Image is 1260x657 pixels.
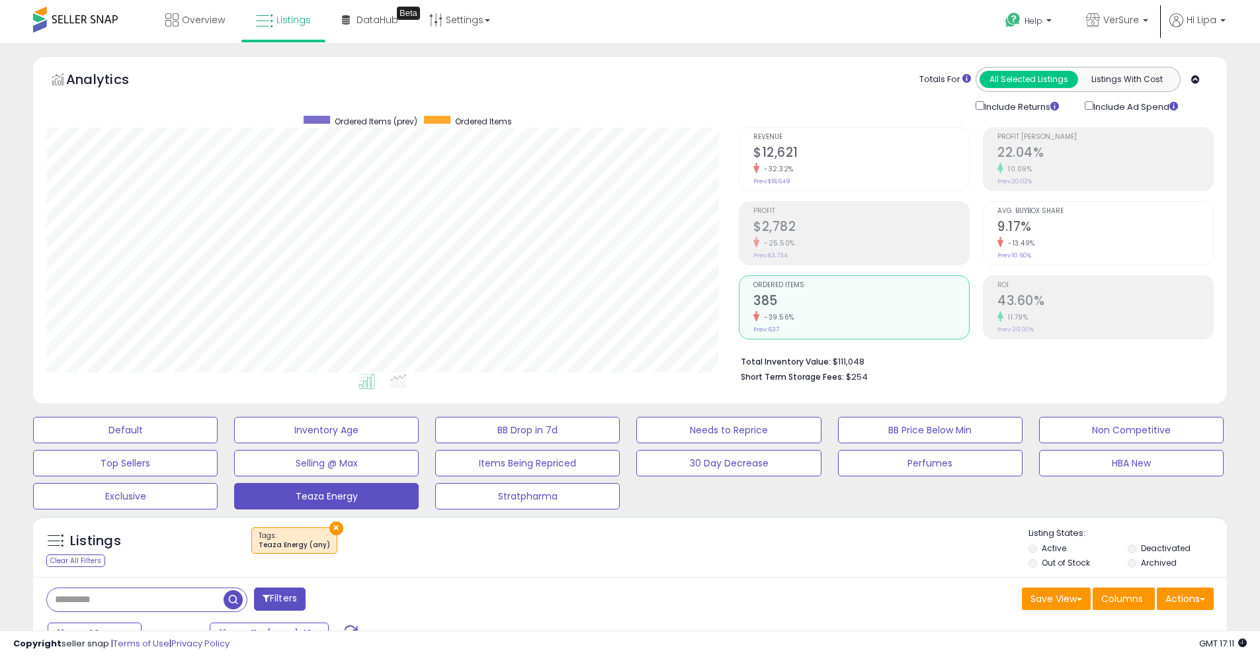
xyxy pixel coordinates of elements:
[1022,588,1091,610] button: Save View
[1157,588,1214,610] button: Actions
[753,219,969,237] h2: $2,782
[1093,588,1155,610] button: Columns
[997,326,1034,333] small: Prev: 39.00%
[48,623,142,645] button: Last 30 Days
[13,638,230,650] div: seller snap | |
[753,208,969,215] span: Profit
[753,145,969,163] h2: $12,621
[171,637,230,650] a: Privacy Policy
[753,134,969,141] span: Revenue
[1042,543,1066,554] label: Active
[46,554,105,567] div: Clear All Filters
[997,208,1213,215] span: Avg. Buybox Share
[435,450,620,476] button: Items Being Repriced
[276,13,311,26] span: Listings
[1039,417,1224,443] button: Non Competitive
[919,73,971,86] div: Totals For
[997,282,1213,289] span: ROI
[741,353,1204,369] li: $111,048
[1141,543,1191,554] label: Deactivated
[33,450,218,476] button: Top Sellers
[759,164,794,174] small: -32.32%
[759,238,795,248] small: -25.50%
[966,99,1075,114] div: Include Returns
[980,71,1078,88] button: All Selected Listings
[997,251,1031,259] small: Prev: 10.60%
[1077,71,1176,88] button: Listings With Cost
[70,532,121,550] h5: Listings
[1169,13,1226,43] a: Hi Lipa
[838,450,1023,476] button: Perfumes
[995,2,1065,43] a: Help
[234,483,419,509] button: Teaza Energy
[1005,12,1021,28] i: Get Help
[753,282,969,289] span: Ordered Items
[144,629,204,641] span: Compared to:
[997,219,1213,237] h2: 9.17%
[335,116,417,127] span: Ordered Items (prev)
[435,417,620,443] button: BB Drop in 7d
[113,637,169,650] a: Terms of Use
[1003,164,1032,174] small: 10.09%
[259,541,330,550] div: Teaza Energy (any)
[1101,592,1143,605] span: Columns
[259,531,330,550] span: Tags :
[741,356,831,367] b: Total Inventory Value:
[230,627,312,640] span: Jun-11 - [DATE]-10
[435,483,620,509] button: Stratpharma
[759,312,794,322] small: -39.56%
[66,70,155,92] h5: Analytics
[329,521,343,535] button: ×
[67,627,125,640] span: Last 30 Days
[846,371,868,383] span: $254
[753,251,788,259] small: Prev: $3,734
[753,177,790,185] small: Prev: $18,649
[1039,450,1224,476] button: HBA New
[234,417,419,443] button: Inventory Age
[397,7,420,20] div: Tooltip anchor
[1025,15,1042,26] span: Help
[1042,557,1090,568] label: Out of Stock
[33,483,218,509] button: Exclusive
[357,13,398,26] span: DataHub
[741,371,844,382] b: Short Term Storage Fees:
[13,637,62,650] strong: Copyright
[1029,527,1227,540] p: Listing States:
[997,293,1213,311] h2: 43.60%
[636,450,821,476] button: 30 Day Decrease
[210,623,329,645] button: Jun-11 - [DATE]-10
[1187,13,1216,26] span: Hi Lipa
[1103,13,1139,26] span: VerSure
[1075,99,1199,114] div: Include Ad Spend
[753,293,969,311] h2: 385
[182,13,225,26] span: Overview
[33,417,218,443] button: Default
[1199,637,1247,650] span: 2025-08-11 17:11 GMT
[997,134,1213,141] span: Profit [PERSON_NAME]
[1141,557,1177,568] label: Archived
[455,116,512,127] span: Ordered Items
[753,326,779,333] small: Prev: 637
[1003,312,1028,322] small: 11.79%
[997,177,1032,185] small: Prev: 20.02%
[997,145,1213,163] h2: 22.04%
[1003,238,1035,248] small: -13.49%
[234,450,419,476] button: Selling @ Max
[636,417,821,443] button: Needs to Reprice
[254,588,306,611] button: Filters
[838,417,1023,443] button: BB Price Below Min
